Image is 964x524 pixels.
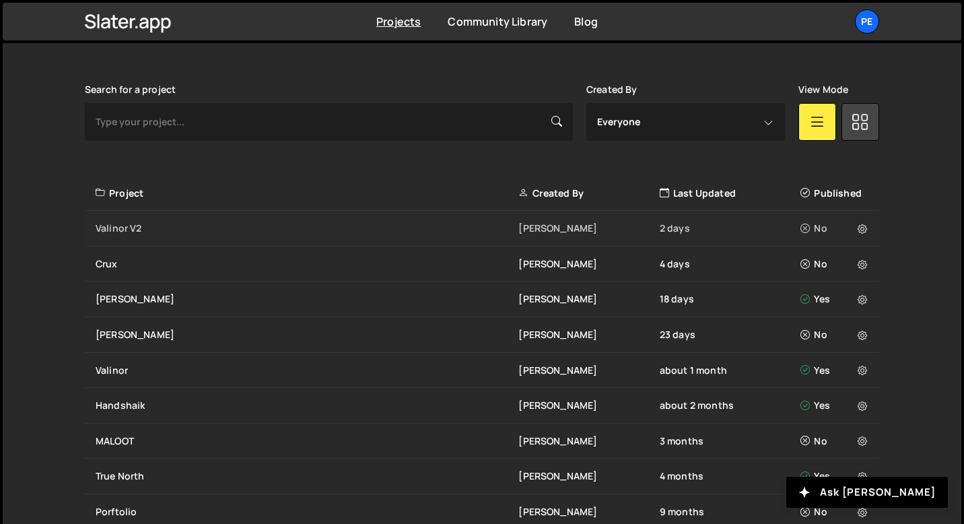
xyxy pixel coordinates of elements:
[518,399,659,412] div: [PERSON_NAME]
[518,434,659,448] div: [PERSON_NAME]
[96,399,518,412] div: Handshaik
[518,469,659,483] div: [PERSON_NAME]
[800,187,871,200] div: Published
[800,434,871,448] div: No
[518,364,659,377] div: [PERSON_NAME]
[96,292,518,306] div: [PERSON_NAME]
[800,257,871,271] div: No
[800,328,871,341] div: No
[660,434,800,448] div: 3 months
[96,222,518,235] div: Valinor V2
[85,424,879,459] a: MALOOT [PERSON_NAME] 3 months No
[96,364,518,377] div: Valinor
[800,222,871,235] div: No
[85,353,879,389] a: Valinor [PERSON_NAME] about 1 month Yes
[786,477,948,508] button: Ask [PERSON_NAME]
[85,317,879,353] a: [PERSON_NAME] [PERSON_NAME] 23 days No
[586,84,638,95] label: Created By
[96,434,518,448] div: MALOOT
[660,187,800,200] div: Last Updated
[574,14,598,29] a: Blog
[96,257,518,271] div: Crux
[96,505,518,519] div: Porftolio
[85,247,879,282] a: Crux [PERSON_NAME] 4 days No
[85,459,879,494] a: True North [PERSON_NAME] 4 months Yes
[96,469,518,483] div: True North
[518,222,659,235] div: [PERSON_NAME]
[855,9,879,34] a: Pe
[660,505,800,519] div: 9 months
[660,328,800,341] div: 23 days
[800,399,871,412] div: Yes
[85,103,573,141] input: Type your project...
[798,84,848,95] label: View Mode
[660,399,800,412] div: about 2 months
[85,282,879,317] a: [PERSON_NAME] [PERSON_NAME] 18 days Yes
[800,292,871,306] div: Yes
[448,14,547,29] a: Community Library
[96,187,518,200] div: Project
[660,222,800,235] div: 2 days
[518,328,659,341] div: [PERSON_NAME]
[518,187,659,200] div: Created By
[518,257,659,271] div: [PERSON_NAME]
[376,14,421,29] a: Projects
[85,388,879,424] a: Handshaik [PERSON_NAME] about 2 months Yes
[518,292,659,306] div: [PERSON_NAME]
[660,469,800,483] div: 4 months
[800,469,871,483] div: Yes
[96,328,518,341] div: [PERSON_NAME]
[518,505,659,519] div: [PERSON_NAME]
[85,211,879,247] a: Valinor V2 [PERSON_NAME] 2 days No
[660,257,800,271] div: 4 days
[660,292,800,306] div: 18 days
[660,364,800,377] div: about 1 month
[800,505,871,519] div: No
[85,84,176,95] label: Search for a project
[800,364,871,377] div: Yes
